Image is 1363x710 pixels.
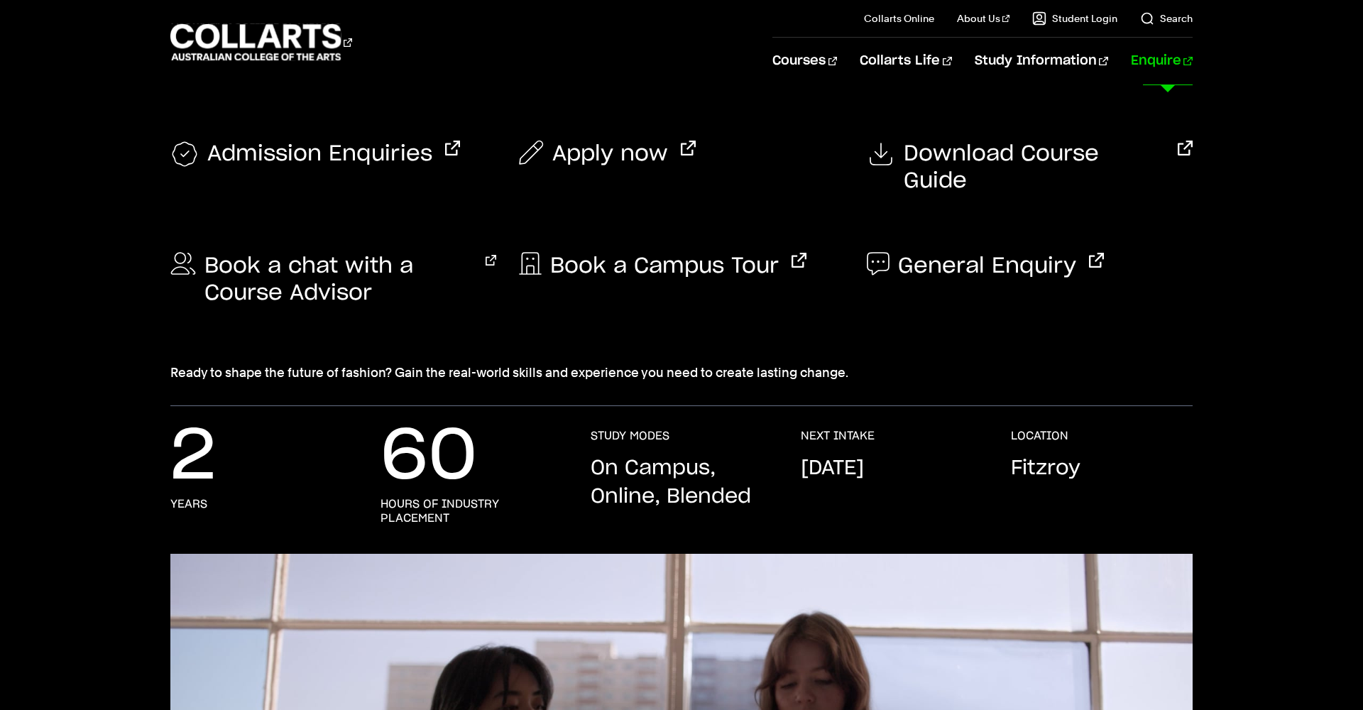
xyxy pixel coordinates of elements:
[204,253,473,307] span: Book a chat with a Course Advisor
[170,22,352,62] div: Go to homepage
[1140,11,1193,26] a: Search
[519,141,696,168] a: Apply now
[170,363,1193,383] p: Ready to shape the future of fashion? Gain the real-world skills and experience you need to creat...
[550,253,779,280] span: Book a Campus Tour
[381,497,562,525] h3: hours of industry placement
[867,253,1104,280] a: General Enquiry
[1011,429,1068,443] h3: LOCATION
[867,141,1193,195] a: Download Course Guide
[381,429,477,486] p: 60
[552,141,668,168] span: Apply now
[975,38,1108,84] a: Study Information
[519,253,806,280] a: Book a Campus Tour
[170,429,216,486] p: 2
[957,11,1009,26] a: About Us
[860,38,951,84] a: Collarts Life
[904,141,1165,195] span: Download Course Guide
[801,429,875,443] h3: NEXT INTAKE
[170,141,460,169] a: Admission Enquiries
[864,11,934,26] a: Collarts Online
[1032,11,1117,26] a: Student Login
[591,454,772,511] p: On Campus, Online, Blended
[1011,454,1080,483] p: Fitzroy
[772,38,837,84] a: Courses
[207,141,432,169] span: Admission Enquiries
[1131,38,1193,84] a: Enquire
[801,454,864,483] p: [DATE]
[591,429,669,443] h3: STUDY MODES
[898,253,1076,280] span: General Enquiry
[170,497,207,511] h3: years
[170,253,496,307] a: Book a chat with a Course Advisor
